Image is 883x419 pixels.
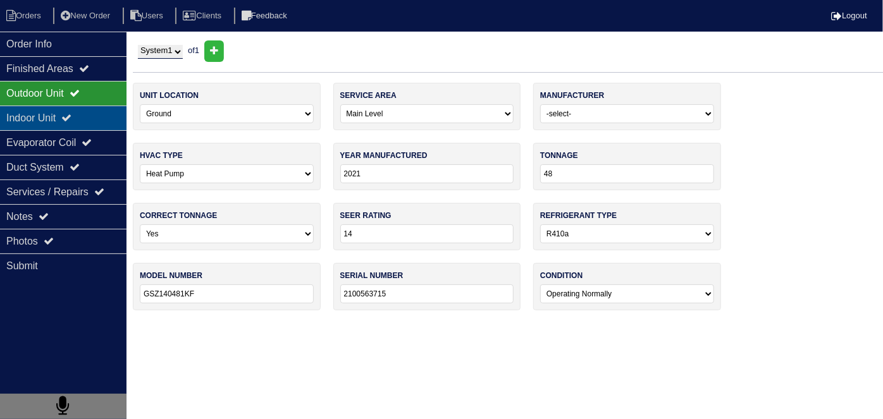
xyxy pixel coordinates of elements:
[340,210,392,221] label: seer rating
[140,210,217,221] label: correct tonnage
[140,270,202,281] label: model number
[123,11,173,20] a: Users
[340,90,397,101] label: service area
[540,90,604,101] label: manufacturer
[540,210,617,221] label: refrigerant type
[175,8,232,25] li: Clients
[234,8,297,25] li: Feedback
[133,40,883,62] div: of 1
[175,11,232,20] a: Clients
[140,150,183,161] label: hvac type
[123,8,173,25] li: Users
[53,8,120,25] li: New Order
[340,150,428,161] label: year manufactured
[340,270,404,281] label: serial number
[140,90,199,101] label: unit location
[831,11,867,20] a: Logout
[53,11,120,20] a: New Order
[540,270,583,281] label: condition
[540,150,578,161] label: tonnage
